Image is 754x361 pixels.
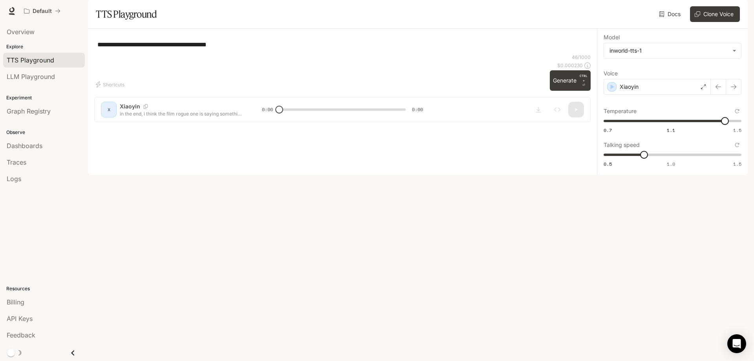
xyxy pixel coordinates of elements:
[96,6,157,22] h1: TTS Playground
[604,127,612,134] span: 0.7
[609,47,728,55] div: inworld-tts-1
[20,3,64,19] button: All workspaces
[580,73,587,88] p: ⏎
[733,141,741,149] button: Reset to default
[604,108,637,114] p: Temperature
[733,127,741,134] span: 1.5
[604,35,620,40] p: Model
[733,161,741,167] span: 1.5
[550,70,591,91] button: GenerateCTRL +⏎
[557,62,583,69] p: $ 0.000230
[604,161,612,167] span: 0.5
[580,73,587,83] p: CTRL +
[690,6,740,22] button: Clone Voice
[33,8,52,15] p: Default
[657,6,684,22] a: Docs
[94,78,128,91] button: Shortcuts
[604,142,640,148] p: Talking speed
[604,71,618,76] p: Voice
[667,127,675,134] span: 1.1
[604,43,741,58] div: inworld-tts-1
[667,161,675,167] span: 1.0
[733,107,741,115] button: Reset to default
[572,54,591,60] p: 46 / 1000
[727,334,746,353] div: Open Intercom Messenger
[620,83,639,91] p: Xiaoyin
